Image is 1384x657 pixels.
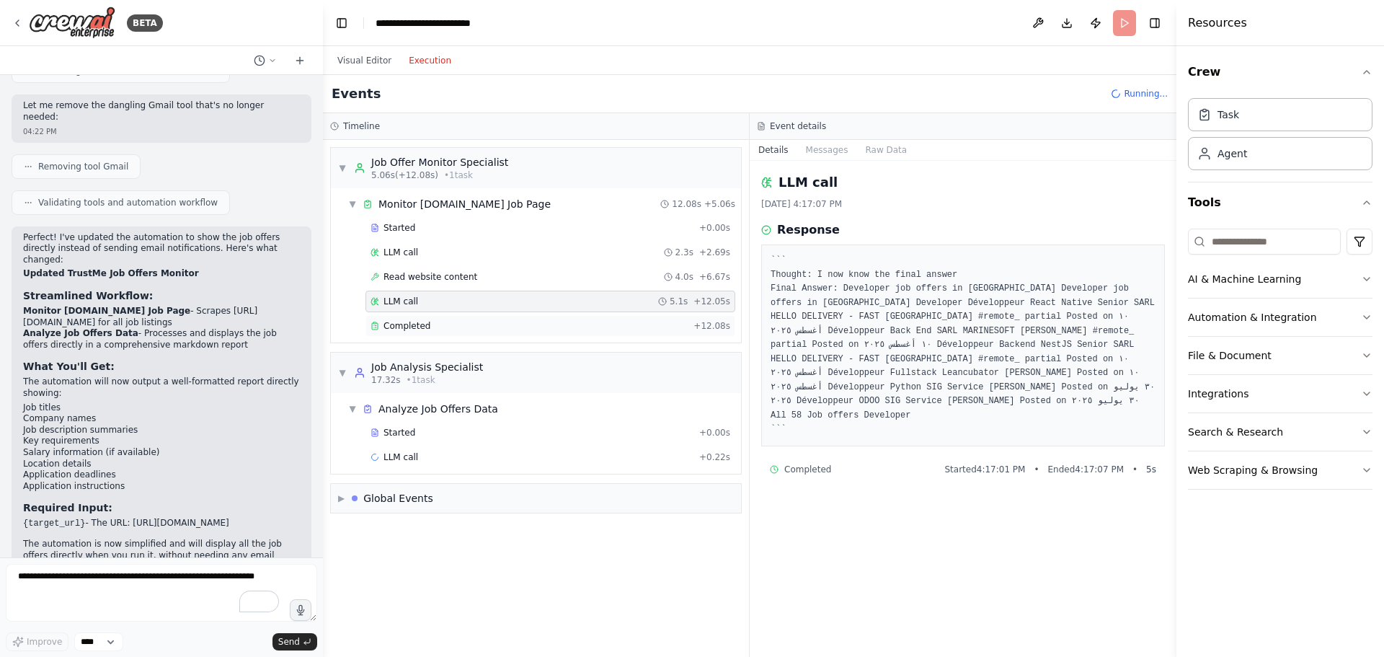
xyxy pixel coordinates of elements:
[288,52,311,69] button: Start a new chat
[371,360,483,374] div: Job Analysis Specialist
[383,427,415,438] span: Started
[407,374,435,386] span: • 1 task
[383,271,477,283] span: Read website content
[278,636,300,648] span: Send
[1188,337,1372,374] button: File & Document
[771,254,1155,437] pre: ``` Thought: I now know the final answer Final Answer: Developer job offers in [GEOGRAPHIC_DATA] ...
[400,52,460,69] button: Execution
[383,247,418,258] span: LLM call
[675,247,693,258] span: 2.3s
[371,155,508,169] div: Job Offer Monitor Specialist
[343,120,380,132] h3: Timeline
[272,633,317,651] button: Send
[23,469,300,481] li: Application deadlines
[944,464,1025,475] span: Started 4:17:01 PM
[1188,92,1372,182] div: Crew
[378,402,498,416] div: Analyze Job Offers Data
[1188,52,1372,92] button: Crew
[778,172,838,193] h2: LLM call
[1188,14,1247,32] h4: Resources
[704,198,735,210] span: + 5.06s
[23,126,300,137] div: 04:22 PM
[23,306,190,316] strong: Monitor [DOMAIN_NAME] Job Page
[38,197,218,208] span: Validating tools and automation workflow
[699,271,730,283] span: + 6.67s
[23,268,199,278] strong: Updated TrustMe Job Offers Monitor
[383,296,418,307] span: LLM call
[699,427,730,438] span: + 0.00s
[23,447,300,459] li: Salary information (if available)
[1188,182,1372,223] button: Tools
[38,161,128,172] span: Removing tool Gmail
[1145,13,1165,33] button: Hide right sidebar
[699,451,730,463] span: + 0.22s
[348,198,357,210] span: ▼
[23,459,300,470] li: Location details
[383,222,415,234] span: Started
[670,296,688,307] span: 5.1s
[23,436,300,447] li: Key requirements
[750,140,797,160] button: Details
[127,14,163,32] div: BETA
[383,451,418,463] span: LLM call
[376,16,502,30] nav: breadcrumb
[1132,464,1137,475] span: •
[23,306,300,328] li: - Scrapes [URL][DOMAIN_NAME] for all job listings
[693,320,730,332] span: + 12.08s
[23,518,300,530] li: - The URL: [URL][DOMAIN_NAME]
[363,491,433,506] div: Global Events
[290,599,311,621] button: Click to speak your automation idea
[6,564,317,622] textarea: To enrich screen reader interactions, please activate Accessibility in Grammarly extension settings
[1146,464,1156,475] span: 5 s
[332,13,352,33] button: Hide left sidebar
[6,632,68,651] button: Improve
[1048,464,1124,475] span: Ended 4:17:07 PM
[348,403,357,415] span: ▼
[23,100,300,123] p: Let me remove the dangling Gmail tool that's no longer needed:
[23,232,300,266] p: Perfect! I've updated the automation to show the job offers directly instead of sending email not...
[23,539,300,573] p: The automation is now simplified and will display all the job offers directly when you run it, wi...
[797,140,857,160] button: Messages
[383,320,430,332] span: Completed
[332,84,381,104] h2: Events
[444,169,473,181] span: • 1 task
[693,296,730,307] span: + 12.05s
[784,464,831,475] span: Completed
[1217,107,1239,122] div: Task
[329,52,400,69] button: Visual Editor
[777,221,840,239] h3: Response
[23,376,300,399] p: The automation will now output a well-formatted report directly showing:
[1217,146,1247,161] div: Agent
[23,519,85,529] code: {target_url}
[338,493,345,504] span: ▶
[23,361,115,372] strong: What You'll Get:
[371,169,438,181] span: 5.06s (+12.08s)
[248,52,283,69] button: Switch to previous chat
[1188,451,1372,489] button: Web Scraping & Browsing
[23,328,300,350] li: - Processes and displays the job offers directly in a comprehensive markdown report
[29,6,115,39] img: Logo
[23,481,300,493] li: Application instructions
[23,328,138,338] strong: Analyze Job Offers Data
[856,140,915,160] button: Raw Data
[761,198,1165,210] div: [DATE] 4:17:07 PM
[23,402,300,414] li: Job titles
[1034,464,1039,475] span: •
[672,198,701,210] span: 12.08s
[23,502,112,513] strong: Required Input:
[1188,375,1372,413] button: Integrations
[338,162,347,174] span: ▼
[1188,260,1372,298] button: AI & Machine Learning
[378,197,551,211] div: Monitor [DOMAIN_NAME] Job Page
[1188,299,1372,336] button: Automation & Integration
[23,425,300,436] li: Job description summaries
[1188,223,1372,501] div: Tools
[27,636,62,648] span: Improve
[23,290,153,301] strong: Streamlined Workflow:
[675,271,693,283] span: 4.0s
[699,247,730,258] span: + 2.69s
[23,413,300,425] li: Company names
[699,222,730,234] span: + 0.00s
[371,374,401,386] span: 17.32s
[770,120,826,132] h3: Event details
